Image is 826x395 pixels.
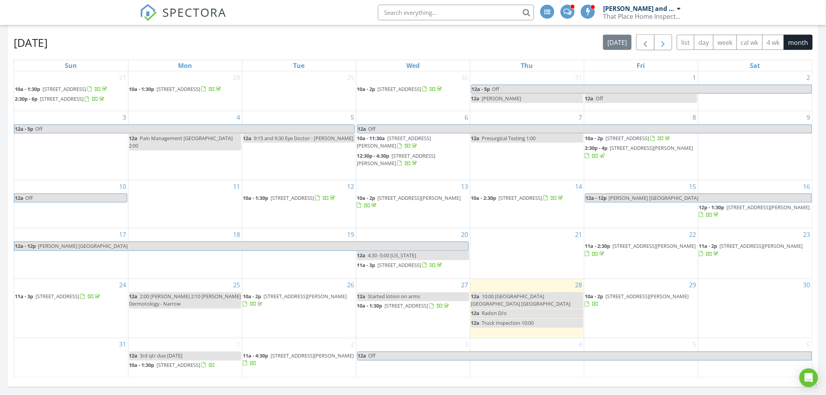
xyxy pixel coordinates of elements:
[38,242,128,249] span: [PERSON_NAME] [GEOGRAPHIC_DATA]
[368,293,420,300] span: Started lotion on arms
[129,293,138,300] span: 12a
[357,302,451,310] a: 10a - 1:30p [STREET_ADDRESS]
[471,135,480,142] span: 12a
[129,293,241,308] span: 2:00 [PERSON_NAME] 2:10 [PERSON_NAME] Dermotology - Narrow
[15,95,37,102] span: 2:30p - 6p
[677,35,694,50] button: list
[585,134,697,143] a: 10a - 2p [STREET_ADDRESS]
[242,279,356,338] td: Go to August 26, 2025
[378,5,534,20] input: Search everything...
[235,338,242,351] a: Go to September 1, 2025
[610,144,693,151] span: [STREET_ADDRESS][PERSON_NAME]
[358,125,367,133] span: 12a
[356,279,470,338] td: Go to August 27, 2025
[235,111,242,124] a: Go to August 4, 2025
[129,85,223,93] a: 10a - 1:30p [STREET_ADDRESS]
[698,111,812,180] td: Go to August 9, 2025
[243,194,269,201] span: 10a - 1:30p
[118,228,128,241] a: Go to August 17, 2025
[720,242,803,249] span: [STREET_ADDRESS][PERSON_NAME]
[584,279,698,338] td: Go to August 29, 2025
[802,279,812,292] a: Go to August 30, 2025
[356,180,470,228] td: Go to August 13, 2025
[346,71,356,84] a: Go to July 29, 2025
[140,4,157,21] img: The Best Home Inspection Software - Spectora
[357,302,469,311] a: 10a - 1:30p [STREET_ADDRESS]
[25,194,33,201] span: Off
[606,135,650,142] span: [STREET_ADDRESS]
[129,85,155,93] span: 10a - 1:30p
[463,111,470,124] a: Go to August 6, 2025
[129,362,155,369] span: 10a - 1:30p
[357,85,376,93] span: 10a - 2p
[799,368,818,387] div: Open Intercom Messenger
[242,180,356,228] td: Go to August 12, 2025
[140,11,226,27] a: SPECTORA
[698,71,812,111] td: Go to August 2, 2025
[357,134,469,151] a: 10a - 11:30a [STREET_ADDRESS][PERSON_NAME]
[356,71,470,111] td: Go to July 30, 2025
[378,194,461,201] span: [STREET_ADDRESS][PERSON_NAME]
[805,338,812,351] a: Go to September 6, 2025
[574,279,584,292] a: Go to August 28, 2025
[357,261,469,270] a: 11a - 3p [STREET_ADDRESS]
[357,262,444,269] a: 11a - 3p [STREET_ADDRESS]
[242,71,356,111] td: Go to July 29, 2025
[232,279,242,292] a: Go to August 25, 2025
[585,293,689,308] a: 10a - 2p [STREET_ADDRESS][PERSON_NAME]
[688,279,698,292] a: Go to August 29, 2025
[698,180,812,228] td: Go to August 16, 2025
[586,194,607,202] span: 12a - 12p
[460,180,470,193] a: Go to August 13, 2025
[14,111,128,180] td: Go to August 3, 2025
[460,279,470,292] a: Go to August 27, 2025
[603,5,675,12] div: [PERSON_NAME] and [PERSON_NAME]
[585,135,672,142] a: 10a - 2p [STREET_ADDRESS]
[357,194,376,201] span: 10a - 2p
[357,135,431,149] span: [STREET_ADDRESS][PERSON_NAME]
[636,60,647,71] a: Friday
[243,293,262,300] span: 10a - 2p
[368,125,376,132] span: Off
[470,279,584,338] td: Go to August 28, 2025
[585,242,696,257] a: 11a - 2:30p [STREET_ADDRESS][PERSON_NAME]
[699,242,812,258] a: 11a - 2p [STREET_ADDRESS][PERSON_NAME]
[129,85,241,94] a: 10a - 1:30p [STREET_ADDRESS]
[471,95,480,102] span: 12a
[349,338,356,351] a: Go to September 2, 2025
[254,135,354,142] span: 9:15 and 9:30 Eye Doctor - [PERSON_NAME]
[691,111,698,124] a: Go to August 8, 2025
[577,338,584,351] a: Go to September 4, 2025
[713,35,737,50] button: week
[346,228,356,241] a: Go to August 19, 2025
[694,35,714,50] button: day
[232,228,242,241] a: Go to August 18, 2025
[805,111,812,124] a: Go to August 9, 2025
[129,362,215,369] a: 10a - 1:30p [STREET_ADDRESS]
[574,180,584,193] a: Go to August 14, 2025
[43,85,86,93] span: [STREET_ADDRESS]
[654,34,673,50] button: Next month
[585,144,608,151] span: 2:30p - 4p
[482,135,536,142] span: Presurgical Testing 1:00
[482,320,534,327] span: Truck Inspection 10:00
[585,292,697,309] a: 10a - 2p [STREET_ADDRESS][PERSON_NAME]
[748,60,762,71] a: Saturday
[15,293,101,300] a: 11a - 3p [STREET_ADDRESS]
[585,95,594,102] span: 12a
[603,12,681,20] div: That Place Home Inspections, LLC
[157,85,201,93] span: [STREET_ADDRESS]
[357,85,444,93] a: 10a - 2p [STREET_ADDRESS]
[14,71,128,111] td: Go to July 27, 2025
[470,111,584,180] td: Go to August 7, 2025
[176,60,194,71] a: Monday
[243,194,355,203] a: 10a - 1:30p [STREET_ADDRESS]
[14,180,128,228] td: Go to August 10, 2025
[264,293,347,300] span: [STREET_ADDRESS][PERSON_NAME]
[15,85,40,93] span: 10a - 1:30p
[520,60,535,71] a: Thursday
[584,338,698,377] td: Go to September 5, 2025
[699,204,810,218] a: 12p - 1:30p [STREET_ADDRESS][PERSON_NAME]
[349,111,356,124] a: Go to August 5, 2025
[584,180,698,228] td: Go to August 15, 2025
